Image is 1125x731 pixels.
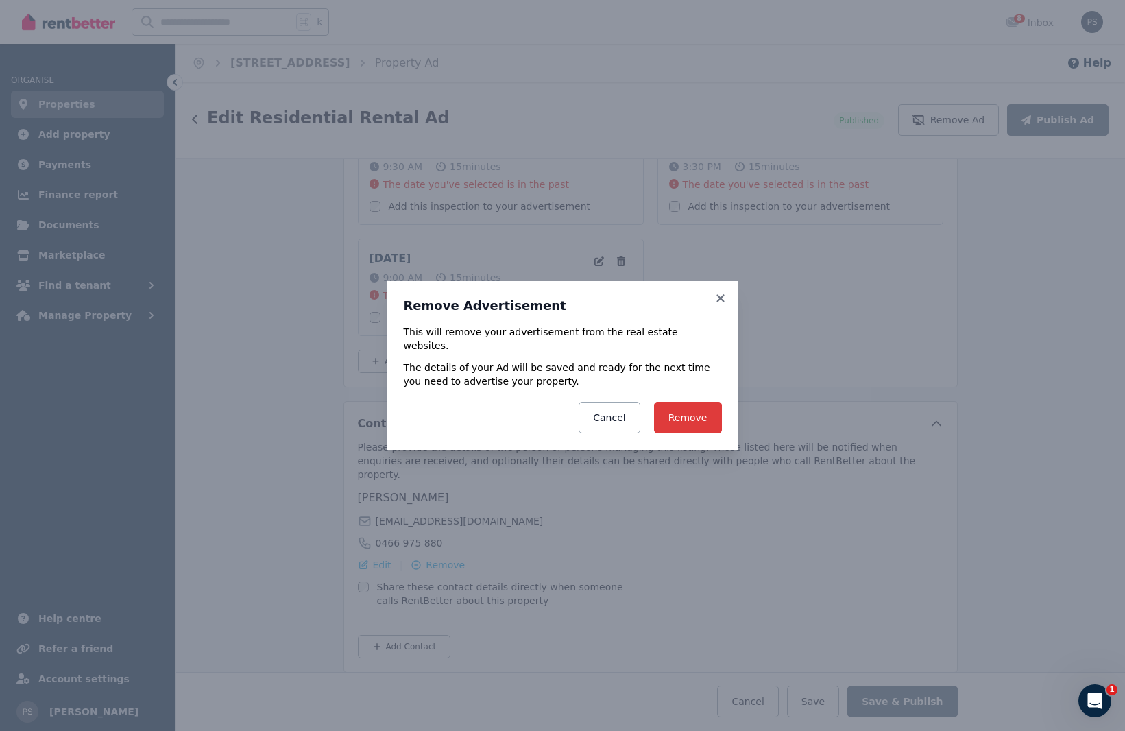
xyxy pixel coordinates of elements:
h3: Remove Advertisement [404,298,722,314]
iframe: Intercom live chat [1078,684,1111,717]
span: 1 [1106,684,1117,695]
p: The details of your Ad will be saved and ready for the next time you need to advertise your prope... [404,361,722,388]
button: Remove [654,402,722,433]
p: This will remove your advertisement from the real estate websites. [404,325,722,352]
button: Cancel [579,402,640,433]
